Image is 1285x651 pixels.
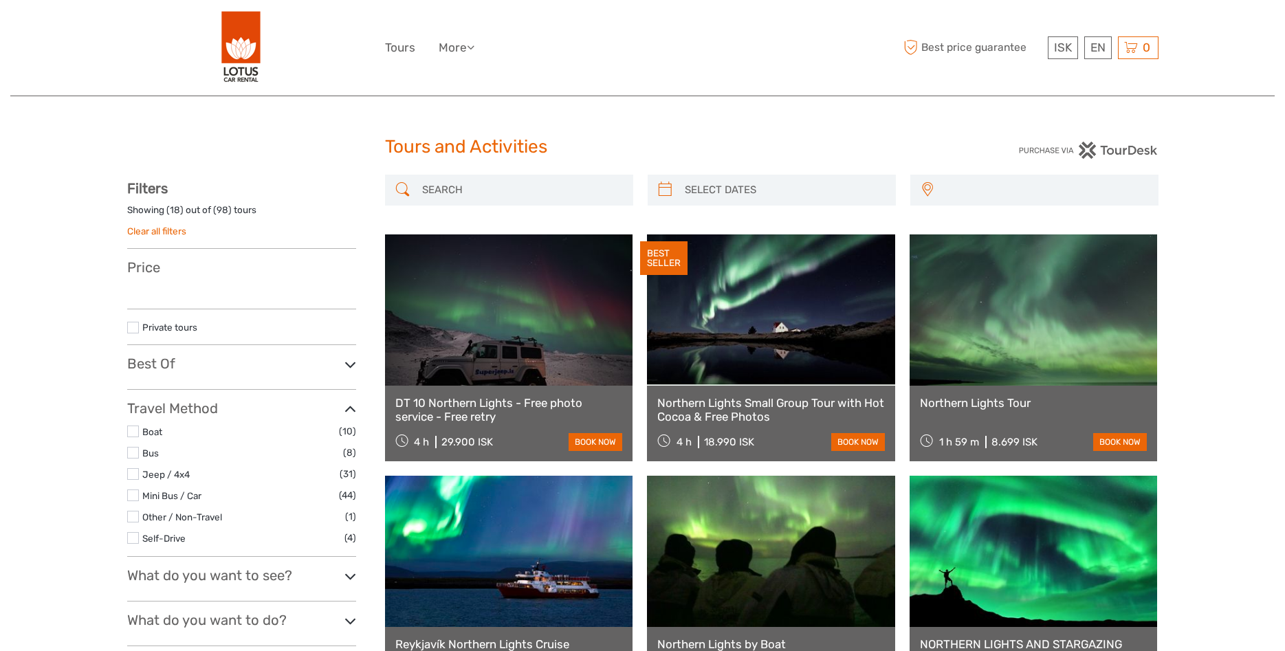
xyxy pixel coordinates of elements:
[217,203,228,217] label: 98
[127,567,356,584] h3: What do you want to see?
[395,637,623,651] a: Reykjavík Northern Lights Cruise
[345,509,356,525] span: (1)
[142,533,186,544] a: Self-Drive
[991,436,1037,448] div: 8.699 ISK
[385,38,415,58] a: Tours
[939,436,979,448] span: 1 h 59 m
[142,426,162,437] a: Boat
[127,612,356,628] h3: What do you want to do?
[657,637,885,651] a: Northern Lights by Boat
[170,203,180,217] label: 18
[569,433,622,451] a: book now
[127,259,356,276] h3: Price
[1084,36,1112,59] div: EN
[1018,142,1158,159] img: PurchaseViaTourDesk.png
[142,448,159,459] a: Bus
[343,445,356,461] span: (8)
[339,423,356,439] span: (10)
[395,396,623,424] a: DT 10 Northern Lights - Free photo service - Free retry
[439,38,474,58] a: More
[127,400,356,417] h3: Travel Method
[920,396,1147,410] a: Northern Lights Tour
[142,511,222,522] a: Other / Non-Travel
[414,436,429,448] span: 4 h
[704,436,754,448] div: 18.990 ISK
[831,433,885,451] a: book now
[901,36,1044,59] span: Best price guarantee
[221,10,261,85] img: 443-e2bd2384-01f0-477a-b1bf-f993e7f52e7d_logo_big.png
[385,136,901,158] h1: Tours and Activities
[679,178,889,202] input: SELECT DATES
[340,466,356,482] span: (31)
[677,436,692,448] span: 4 h
[1093,433,1147,451] a: book now
[344,530,356,546] span: (4)
[127,225,186,236] a: Clear all filters
[142,469,190,480] a: Jeep / 4x4
[657,396,885,424] a: Northern Lights Small Group Tour with Hot Cocoa & Free Photos
[127,355,356,372] h3: Best Of
[127,180,168,197] strong: Filters
[417,178,626,202] input: SEARCH
[1141,41,1152,54] span: 0
[142,490,201,501] a: Mini Bus / Car
[441,436,493,448] div: 29.900 ISK
[640,241,688,276] div: BEST SELLER
[142,322,197,333] a: Private tours
[127,203,356,225] div: Showing ( ) out of ( ) tours
[339,487,356,503] span: (44)
[1054,41,1072,54] span: ISK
